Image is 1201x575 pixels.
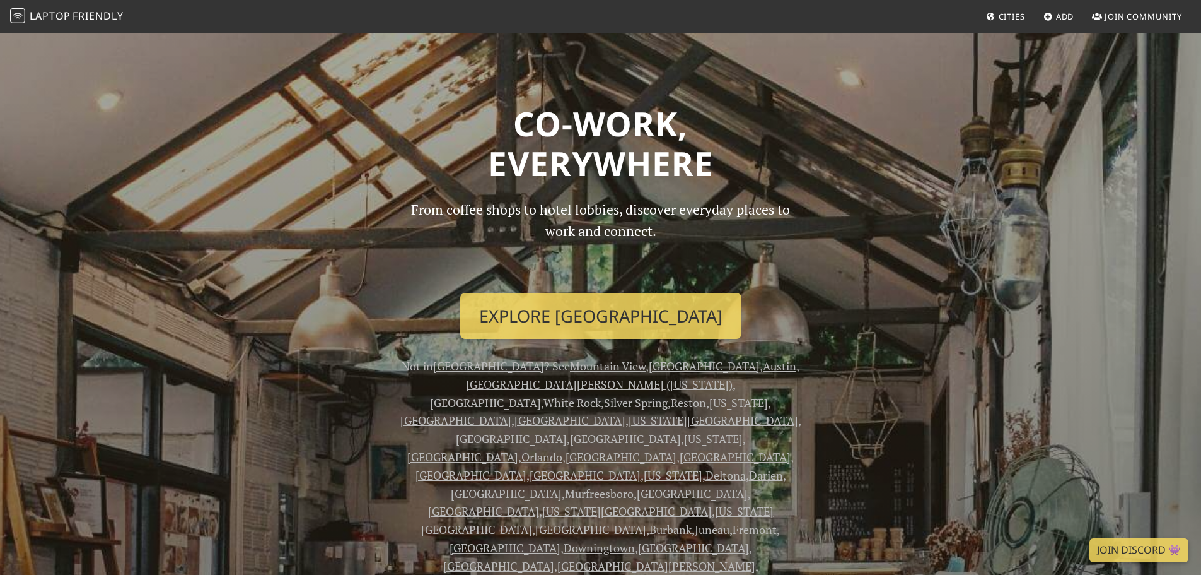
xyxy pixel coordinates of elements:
a: White Rock [543,395,601,410]
a: [GEOGRAPHIC_DATA] [638,540,749,555]
a: [GEOGRAPHIC_DATA] [637,486,748,501]
a: Join Community [1087,5,1187,28]
a: LaptopFriendly LaptopFriendly [10,6,124,28]
a: [GEOGRAPHIC_DATA][PERSON_NAME] ([US_STATE]) [466,377,733,392]
a: [GEOGRAPHIC_DATA] [430,395,541,410]
a: Deltona [705,468,746,483]
a: Silver Spring [604,395,668,410]
a: [US_STATE][GEOGRAPHIC_DATA] [542,504,712,519]
a: Burbank [649,522,692,537]
a: [GEOGRAPHIC_DATA] [450,540,560,555]
a: [GEOGRAPHIC_DATA][PERSON_NAME] [557,559,755,574]
a: [GEOGRAPHIC_DATA] [443,559,554,574]
a: Downingtown [564,540,635,555]
a: [GEOGRAPHIC_DATA] [649,359,760,374]
a: [GEOGRAPHIC_DATA] [535,522,646,537]
a: Join Discord 👾 [1089,538,1188,562]
a: [US_STATE] [709,395,768,410]
span: Add [1056,11,1074,22]
a: [US_STATE][GEOGRAPHIC_DATA] [629,413,798,428]
a: [GEOGRAPHIC_DATA] [530,468,641,483]
a: Add [1038,5,1079,28]
a: [GEOGRAPHIC_DATA] [400,413,511,428]
p: From coffee shops to hotel lobbies, discover everyday places to work and connect. [400,199,801,283]
a: [GEOGRAPHIC_DATA] [428,504,539,519]
a: [GEOGRAPHIC_DATA] [566,449,676,465]
a: [GEOGRAPHIC_DATA] [451,486,562,501]
a: Orlando [521,449,562,465]
a: Cities [981,5,1030,28]
a: [GEOGRAPHIC_DATA] [680,449,791,465]
span: Laptop [30,9,71,23]
h1: Co-work, Everywhere [192,104,1009,184]
a: [GEOGRAPHIC_DATA] [456,431,567,446]
a: Explore [GEOGRAPHIC_DATA] [460,293,741,340]
a: [GEOGRAPHIC_DATA] [514,413,625,428]
span: Cities [999,11,1025,22]
a: Darien [749,468,783,483]
a: [US_STATE] [684,431,743,446]
a: [GEOGRAPHIC_DATA] [433,359,544,374]
a: Fremont [733,522,777,537]
a: Mountain View [570,359,646,374]
a: Reston [671,395,706,410]
a: [US_STATE] [644,468,702,483]
a: [GEOGRAPHIC_DATA] [415,468,526,483]
a: Murfreesboro [565,486,634,501]
a: Austin [763,359,796,374]
a: [GEOGRAPHIC_DATA] [570,431,681,446]
span: Join Community [1105,11,1182,22]
img: LaptopFriendly [10,8,25,23]
a: Juneau [695,522,729,537]
span: Friendly [73,9,123,23]
a: [GEOGRAPHIC_DATA] [407,449,518,465]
